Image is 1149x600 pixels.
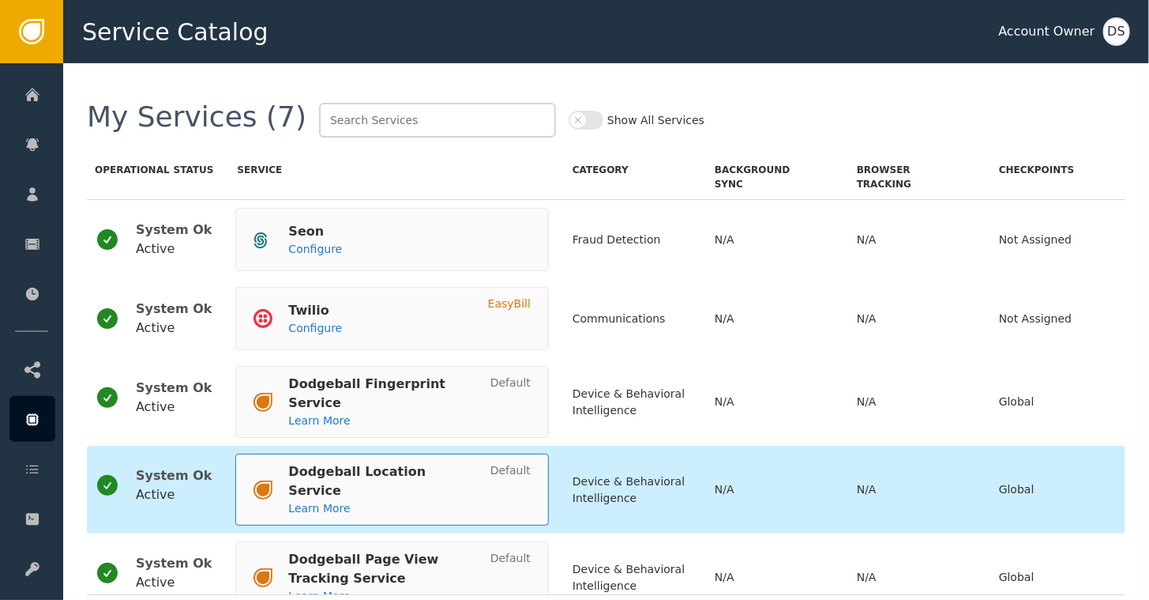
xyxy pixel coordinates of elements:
[136,466,212,485] div: System Ok
[136,379,212,398] div: System Ok
[288,414,350,427] span: Learn More
[136,221,212,240] div: System Ok
[857,232,975,248] div: N/A
[136,300,212,319] div: System Ok
[573,311,691,327] div: Communications
[288,462,474,500] div: Dodgeball Location Service
[857,311,975,327] div: N/A
[573,561,691,594] div: Device & Behavioral Intelligence
[857,394,975,410] div: N/A
[319,103,556,138] input: Search Services
[87,103,306,138] div: My Services (7)
[488,296,531,312] div: EasyBill
[715,138,833,191] div: Sync
[857,569,975,586] div: N/A
[857,163,971,177] span: Browser
[136,573,212,592] div: Active
[288,413,350,429] a: Learn More
[136,319,212,338] div: Active
[999,22,1095,41] div: Account Owner
[288,320,342,337] a: Configure
[573,386,691,419] div: Device & Behavioral Intelligence
[288,502,350,515] span: Learn More
[999,311,1117,327] div: Not Assigned
[999,232,1117,248] div: Not Assigned
[715,394,833,410] div: N/A
[288,500,350,517] a: Learn More
[857,138,975,191] div: Tracking
[288,322,342,334] span: Configure
[857,481,975,498] div: N/A
[82,14,268,50] span: Service Catalog
[715,481,833,498] div: N/A
[999,394,1117,410] div: Global
[288,243,342,255] span: Configure
[999,481,1117,498] div: Global
[573,474,691,507] div: Device & Behavioral Intelligence
[136,398,212,417] div: Active
[136,240,212,258] div: Active
[288,241,342,258] a: Configure
[715,311,833,327] div: N/A
[490,462,531,479] div: Default
[288,375,474,413] div: Dodgeball Fingerprint Service
[95,163,170,191] span: Operational
[999,569,1117,586] div: Global
[288,550,474,588] div: Dodgeball Page View Tracking Service
[715,163,829,177] span: Background
[715,569,833,586] div: N/A
[573,138,691,191] div: Category
[607,112,704,129] label: Show All Services
[136,554,212,573] div: System Ok
[573,232,691,248] div: Fraud Detection
[1103,17,1130,46] button: DS
[136,485,212,504] div: Active
[237,138,549,191] div: Service
[95,138,237,191] div: Status
[490,375,531,391] div: Default
[715,232,833,248] div: N/A
[490,550,531,567] div: Default
[999,138,1117,191] div: Checkpoints
[288,301,342,320] div: Twilio
[288,222,342,241] div: Seon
